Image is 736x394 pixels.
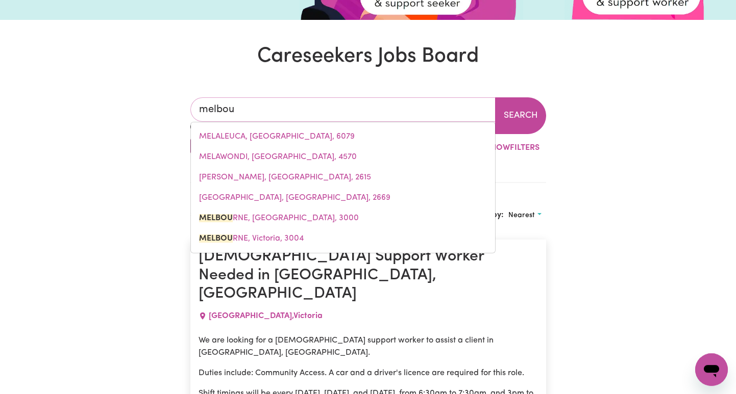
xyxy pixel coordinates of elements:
[508,212,535,219] span: Nearest
[504,207,546,223] button: Sort search results
[199,234,304,243] span: RNE, Victoria, 3004
[191,147,495,167] a: MELAWONDI, Queensland, 4570
[191,228,495,249] a: MELBOURNE, Victoria, 3004
[695,353,728,386] iframe: Button to launch messaging window
[199,214,233,222] mark: MELBOU
[199,133,355,141] span: MELALEUCA, [GEOGRAPHIC_DATA], 6079
[199,194,390,202] span: [GEOGRAPHIC_DATA], [GEOGRAPHIC_DATA], 2669
[191,208,495,228] a: MELBOURNE, Victoria, 3000
[467,138,546,157] button: ShowFilters
[199,367,538,379] p: Duties include: Community Access. A car and a driver's licence are required for this role.
[191,126,495,147] a: MELALEUCA, Western Australia, 6079
[495,97,546,134] button: Search
[486,144,510,152] span: Show
[190,122,496,253] div: menu-options
[191,167,495,188] a: MELBA, Australian Capital Territory, 2615
[199,153,357,161] span: MELAWONDI, [GEOGRAPHIC_DATA], 4570
[199,214,359,222] span: RNE, [GEOGRAPHIC_DATA], 3000
[199,334,538,359] p: We are looking for a [DEMOGRAPHIC_DATA] support worker to assist a client in [GEOGRAPHIC_DATA], [...
[199,173,371,181] span: [PERSON_NAME], [GEOGRAPHIC_DATA], 2615
[199,234,233,243] mark: MELBOU
[190,97,496,122] input: Enter a suburb or postcode
[199,248,538,303] h1: [DEMOGRAPHIC_DATA] Support Worker Needed in [GEOGRAPHIC_DATA], [GEOGRAPHIC_DATA]
[209,312,323,320] span: [GEOGRAPHIC_DATA] , Victoria
[191,188,495,208] a: MELBERGEN, New South Wales, 2669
